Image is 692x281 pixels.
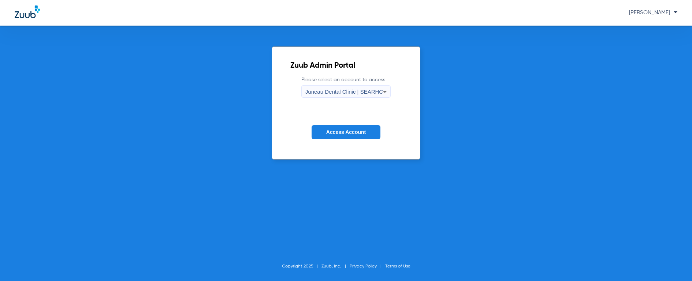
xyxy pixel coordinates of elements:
[301,76,391,98] label: Please select an account to access
[290,62,402,70] h2: Zuub Admin Portal
[326,129,366,135] span: Access Account
[629,10,677,15] span: [PERSON_NAME]
[321,263,350,270] li: Zuub, Inc.
[655,246,692,281] iframe: Chat Widget
[385,264,410,269] a: Terms of Use
[312,125,380,139] button: Access Account
[305,89,383,95] span: Juneau Dental Clinic | SEARHC
[282,263,321,270] li: Copyright 2025
[350,264,377,269] a: Privacy Policy
[15,5,40,18] img: Zuub Logo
